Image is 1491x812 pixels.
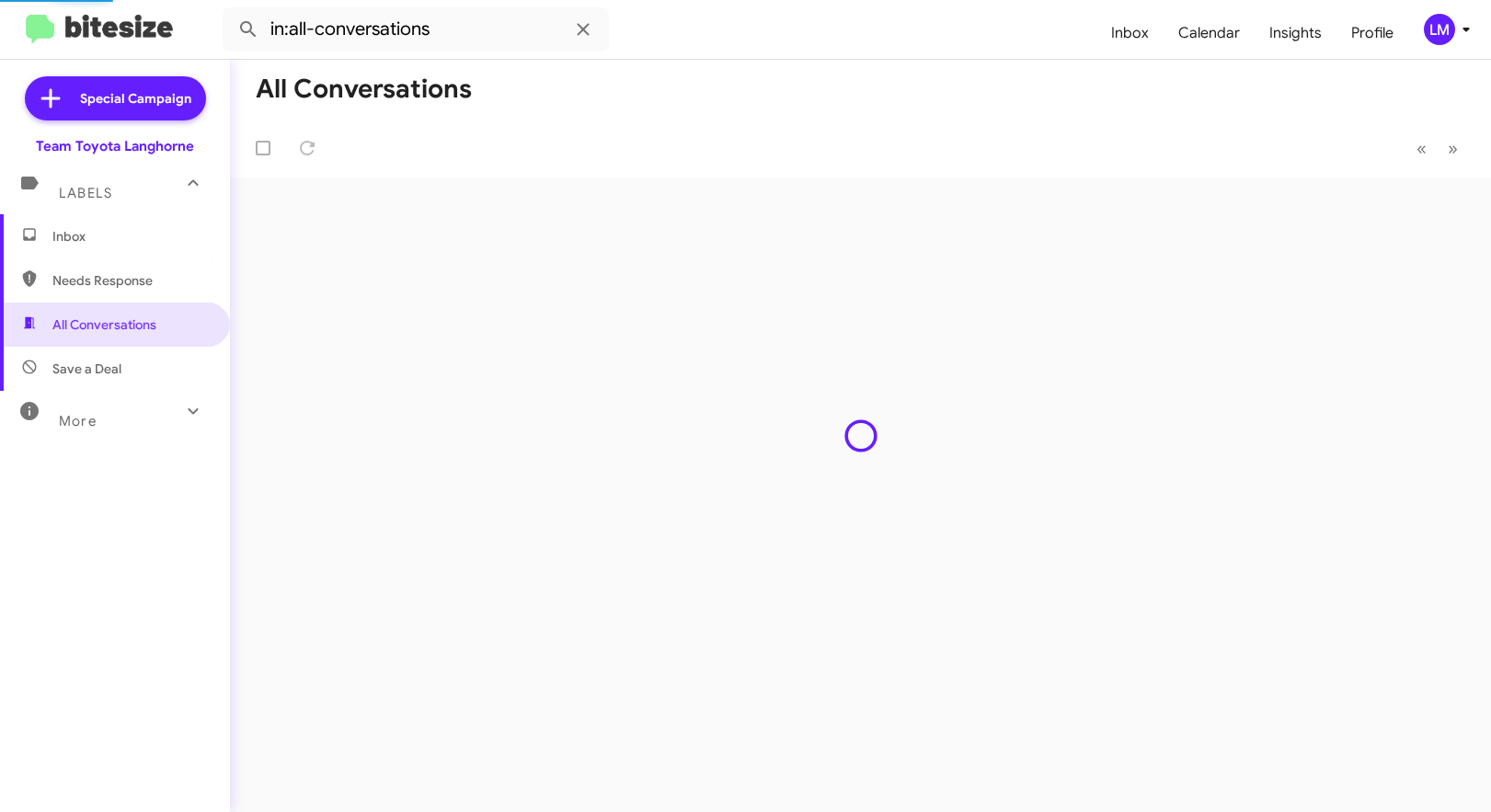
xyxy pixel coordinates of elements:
div: Team Toyota Langhorne [36,137,194,155]
span: Labels [59,185,112,201]
a: Special Campaign [25,76,206,120]
span: « [1416,137,1427,160]
span: » [1448,137,1458,160]
span: Special Campaign [80,89,191,108]
h1: All Conversations [256,74,472,104]
input: Search [223,7,609,51]
button: Next [1437,130,1469,167]
a: Profile [1336,6,1408,60]
span: More [59,413,97,429]
a: Calendar [1164,6,1255,60]
span: Needs Response [52,271,209,290]
button: LM [1408,14,1471,45]
nav: Page navigation example [1406,130,1469,167]
button: Previous [1405,130,1438,167]
span: Save a Deal [52,360,121,378]
div: LM [1424,14,1455,45]
span: All Conversations [52,315,156,334]
a: Insights [1255,6,1336,60]
span: Inbox [52,227,209,246]
a: Inbox [1096,6,1164,60]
